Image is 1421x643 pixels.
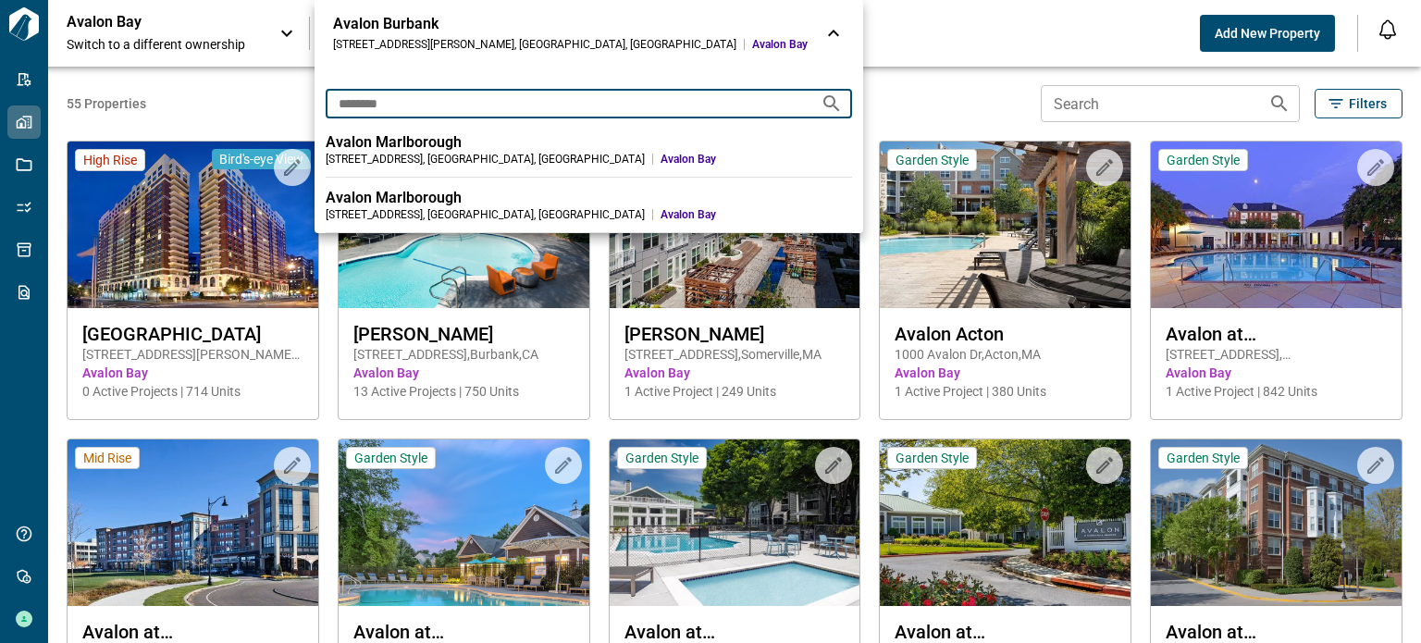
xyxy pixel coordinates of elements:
[326,152,645,167] div: [STREET_ADDRESS] , [GEOGRAPHIC_DATA] , [GEOGRAPHIC_DATA]
[326,189,852,207] div: Avalon Marlborough
[661,207,852,222] span: Avalon Bay
[333,15,808,33] div: Avalon Burbank
[813,85,850,122] button: Search projects
[752,37,808,52] span: Avalon Bay
[661,152,852,167] span: Avalon Bay
[333,37,736,52] div: [STREET_ADDRESS][PERSON_NAME] , [GEOGRAPHIC_DATA] , [GEOGRAPHIC_DATA]
[326,207,645,222] div: [STREET_ADDRESS] , [GEOGRAPHIC_DATA] , [GEOGRAPHIC_DATA]
[326,133,852,152] div: Avalon Marlborough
